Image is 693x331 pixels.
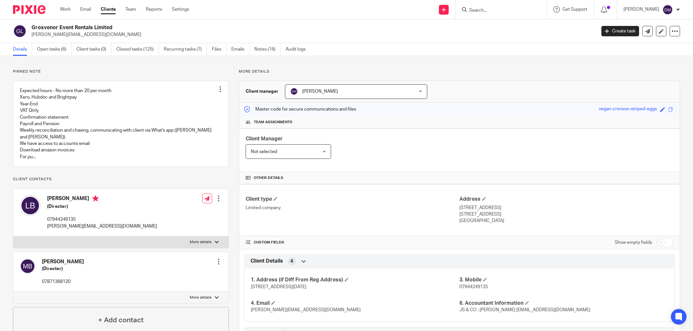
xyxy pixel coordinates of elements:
a: Clients [101,6,116,13]
h4: CUSTOM FIELDS [246,240,459,245]
p: More details [239,69,680,74]
span: Not selected [251,149,277,154]
p: Master code for secure communications and files [244,106,356,112]
h5: (Director) [47,203,157,210]
span: [PERSON_NAME][EMAIL_ADDRESS][DOMAIN_NAME] [251,308,361,312]
span: Client Details [250,258,283,265]
p: Client contacts [13,177,229,182]
p: [GEOGRAPHIC_DATA] [459,218,673,224]
span: Get Support [562,7,587,12]
a: Client tasks (0) [76,43,111,56]
h4: [PERSON_NAME] [47,195,157,203]
a: Notes (16) [254,43,281,56]
img: svg%3E [290,88,298,95]
p: [STREET_ADDRESS] [459,205,673,211]
h4: Client type [246,196,459,203]
h4: 3. Mobile [459,277,668,283]
img: svg%3E [20,258,35,274]
h4: + Add contact [98,315,144,325]
span: 07944249135 [459,285,488,289]
label: Show empty fields [615,239,652,246]
a: Create task [601,26,639,36]
a: Team [125,6,136,13]
a: Recurring tasks (7) [164,43,207,56]
p: [PERSON_NAME][EMAIL_ADDRESS][DOMAIN_NAME] [32,31,592,38]
p: 07871368120 [42,278,84,285]
p: Pinned note [13,69,229,74]
img: svg%3E [20,195,41,216]
a: Files [212,43,226,56]
span: 4 [290,258,293,265]
img: svg%3E [13,24,27,38]
a: Emails [231,43,250,56]
a: Audit logs [286,43,311,56]
p: More details [190,240,212,245]
a: Details [13,43,32,56]
a: Email [80,6,91,13]
span: Team assignments [254,120,292,125]
h3: Client manager [246,88,278,95]
p: Limited company [246,205,459,211]
span: [STREET_ADDRESS][DATE] [251,285,306,289]
a: Open tasks (6) [37,43,71,56]
div: vegan-crimson-striped-eggs [599,106,657,113]
i: Primary [92,195,99,202]
h4: [PERSON_NAME] [42,258,84,265]
p: More details [190,295,212,300]
h4: 4. Email [251,300,459,307]
span: JS & CO , [PERSON_NAME] [EMAIL_ADDRESS][DOMAIN_NAME] [459,308,590,312]
a: Work [60,6,71,13]
h5: (Director) [42,266,84,272]
a: Closed tasks (125) [116,43,159,56]
p: [PERSON_NAME] [623,6,659,13]
a: Settings [172,6,189,13]
span: [PERSON_NAME] [302,89,338,94]
img: Pixie [13,5,45,14]
h2: Grosvenor Event Rentals Limited [32,24,480,31]
span: Other details [254,175,283,181]
a: Reports [146,6,162,13]
h4: Address [459,196,673,203]
img: svg%3E [662,5,673,15]
p: 07944249135 [47,216,157,223]
p: [STREET_ADDRESS] [459,211,673,218]
input: Search [468,8,527,14]
p: [PERSON_NAME][EMAIL_ADDRESS][DOMAIN_NAME] [47,223,157,230]
h4: 1. Address (if Diff From Reg Address) [251,277,459,283]
span: Client Manager [246,136,283,141]
h4: 6. Accountant Information [459,300,668,307]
